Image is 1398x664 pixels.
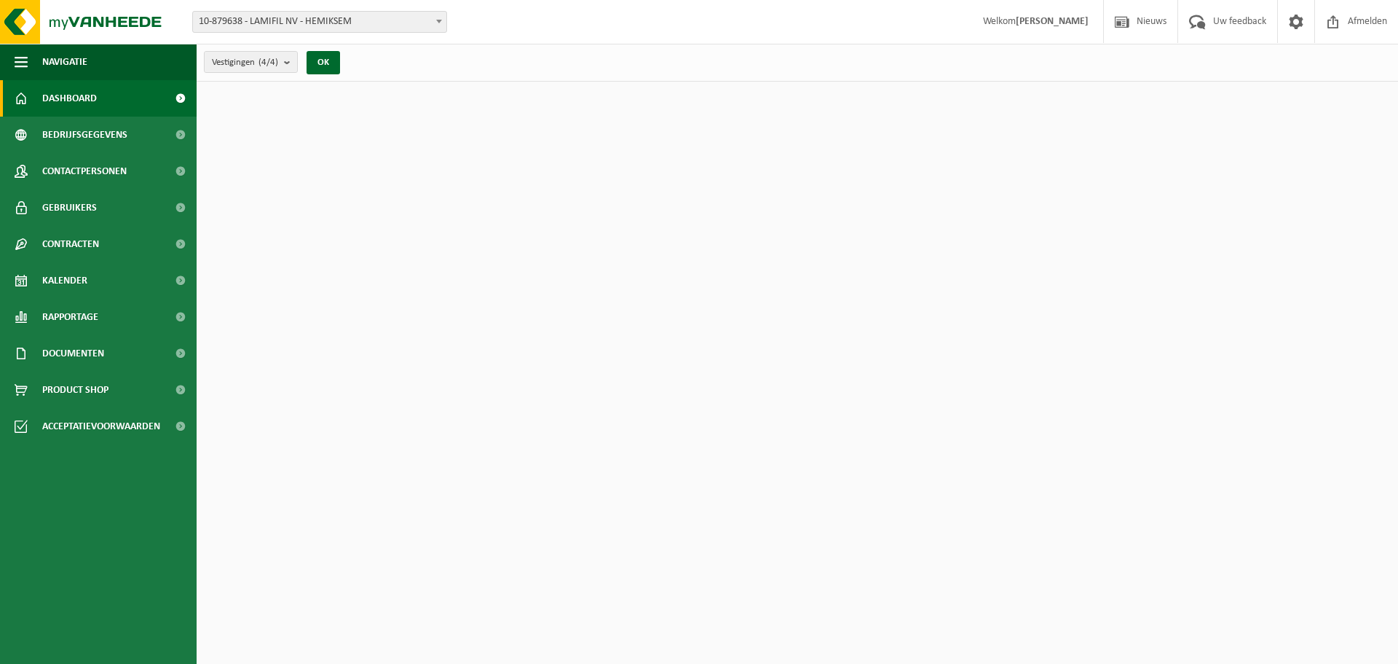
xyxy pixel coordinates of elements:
[42,117,127,153] span: Bedrijfsgegevens
[42,44,87,80] span: Navigatie
[42,408,160,445] span: Acceptatievoorwaarden
[42,335,104,372] span: Documenten
[42,153,127,190] span: Contactpersonen
[1016,16,1089,27] strong: [PERSON_NAME]
[193,12,446,32] span: 10-879638 - LAMIFIL NV - HEMIKSEM
[212,52,278,74] span: Vestigingen
[204,51,298,73] button: Vestigingen(4/4)
[258,58,278,67] count: (4/4)
[307,51,340,74] button: OK
[192,11,447,33] span: 10-879638 - LAMIFIL NV - HEMIKSEM
[42,262,87,299] span: Kalender
[42,299,98,335] span: Rapportage
[42,226,99,262] span: Contracten
[42,80,97,117] span: Dashboard
[42,190,97,226] span: Gebruikers
[42,372,108,408] span: Product Shop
